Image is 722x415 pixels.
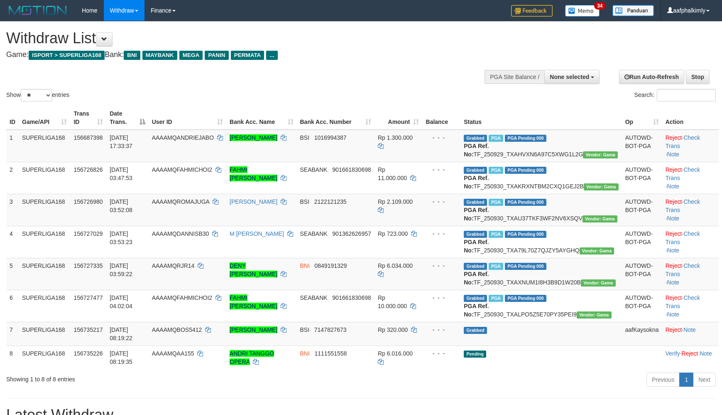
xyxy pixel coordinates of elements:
[667,215,680,222] a: Note
[594,2,605,10] span: 34
[230,326,277,333] a: [PERSON_NAME]
[682,350,698,357] a: Reject
[634,89,716,101] label: Search:
[489,295,503,302] span: Marked by aafandaneth
[683,326,696,333] a: Note
[622,322,662,346] td: aafKaysokna
[489,167,503,174] span: Marked by aafandaneth
[426,349,457,358] div: - - -
[662,258,719,290] td: · ·
[581,279,616,287] span: Vendor URL: https://trx31.1velocity.biz
[152,134,214,141] span: AAAAMQANDRIEJABO
[152,262,195,269] span: AAAAMQRJR14
[505,263,546,270] span: PGA Pending
[464,303,489,318] b: PGA Ref. No:
[667,183,680,190] a: Note
[230,166,277,181] a: FAHMI [PERSON_NAME]
[19,290,70,322] td: SUPERLIGA168
[489,199,503,206] span: Marked by aafromsomean
[378,350,413,357] span: Rp 6.016.000
[300,198,310,205] span: BSI
[230,198,277,205] a: [PERSON_NAME]
[314,134,347,141] span: Copy 1016994387 to clipboard
[378,262,413,269] span: Rp 6.034.000
[583,151,618,158] span: Vendor URL: https://trx31.1velocity.biz
[679,373,693,387] a: 1
[464,135,487,142] span: Grabbed
[110,198,132,213] span: [DATE] 03:52:08
[152,230,209,237] span: AAAAMQDANNISB30
[426,198,457,206] div: - - -
[662,162,719,194] td: · ·
[315,350,347,357] span: Copy 1111551558 to clipboard
[666,134,700,149] a: Check Trans
[550,74,589,80] span: None selected
[582,215,617,222] span: Vendor URL: https://trx31.1velocity.biz
[464,199,487,206] span: Grabbed
[426,166,457,174] div: - - -
[378,230,408,237] span: Rp 723.000
[124,51,140,60] span: BNI
[666,262,682,269] a: Reject
[426,294,457,302] div: - - -
[205,51,228,60] span: PANIN
[300,262,310,269] span: BNI
[666,198,682,205] a: Reject
[110,350,132,365] span: [DATE] 08:19:35
[657,89,716,101] input: Search:
[315,262,347,269] span: Copy 0849191329 to clipboard
[73,326,103,333] span: 156735217
[422,106,460,130] th: Balance
[6,106,19,130] th: ID
[300,326,310,333] span: BSI
[230,134,277,141] a: [PERSON_NAME]
[152,166,212,173] span: AAAAMQFAHMICHOI2
[489,135,503,142] span: Marked by aafsoycanthlai
[662,106,719,130] th: Action
[110,262,132,277] span: [DATE] 03:59:22
[297,106,375,130] th: Bank Acc. Number: activate to sort column ascending
[6,258,19,290] td: 5
[505,295,546,302] span: PGA Pending
[511,5,553,17] img: Feedback.jpg
[489,231,503,238] span: Marked by aafandaneth
[230,294,277,309] a: FAHMI [PERSON_NAME]
[152,350,194,357] span: AAAAMQAA155
[464,327,487,334] span: Grabbed
[505,135,546,142] span: PGA Pending
[666,350,680,357] a: Verify
[619,70,684,84] a: Run Auto-Refresh
[378,166,407,181] span: Rp 11.000.000
[73,198,103,205] span: 156726980
[505,167,546,174] span: PGA Pending
[662,194,719,226] td: · ·
[666,198,700,213] a: Check Trans
[29,51,105,60] span: ISPORT > SUPERLIGA168
[106,106,148,130] th: Date Trans.: activate to sort column descending
[667,311,680,318] a: Note
[6,322,19,346] td: 7
[266,51,277,60] span: ...
[460,290,622,322] td: TF_250930_TXALPO5Z5E70PY35PEI9
[700,350,712,357] a: Note
[622,290,662,322] td: AUTOWD-BOT-PGA
[6,4,69,17] img: MOTION_logo.png
[110,166,132,181] span: [DATE] 03:47:53
[300,294,328,301] span: SEABANK
[464,295,487,302] span: Grabbed
[378,326,408,333] span: Rp 320.000
[6,290,19,322] td: 6
[19,258,70,290] td: SUPERLIGA168
[110,294,132,309] span: [DATE] 04:02:04
[300,166,328,173] span: SEABANK
[179,51,203,60] span: MEGA
[19,226,70,258] td: SUPERLIGA168
[300,230,328,237] span: SEABANK
[622,258,662,290] td: AUTOWD-BOT-PGA
[332,230,371,237] span: Copy 901362626957 to clipboard
[6,162,19,194] td: 2
[662,290,719,322] td: · ·
[230,262,277,277] a: DENY [PERSON_NAME]
[666,166,682,173] a: Reject
[73,350,103,357] span: 156735226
